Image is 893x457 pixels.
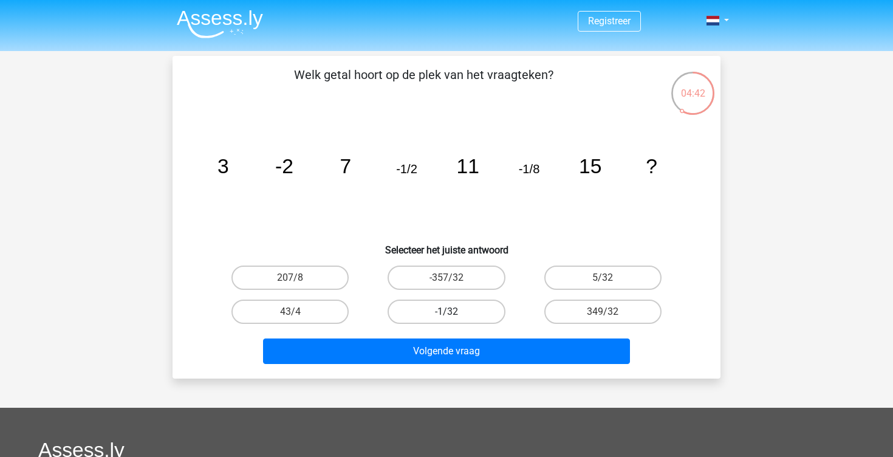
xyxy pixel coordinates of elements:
tspan: 15 [579,155,601,177]
label: -1/32 [388,300,505,324]
tspan: 3 [217,155,229,177]
tspan: ? [646,155,657,177]
label: 207/8 [231,266,349,290]
label: 349/32 [544,300,662,324]
img: Assessly [177,10,263,38]
p: Welk getal hoort op de plek van het vraagteken? [192,66,655,102]
a: Registreer [588,15,631,27]
button: Volgende vraag [263,338,631,364]
tspan: -2 [275,155,293,177]
tspan: -1/8 [519,162,540,176]
h6: Selecteer het juiste antwoord [192,235,701,256]
tspan: -1/2 [396,162,417,176]
tspan: 11 [457,155,479,177]
label: 43/4 [231,300,349,324]
label: -357/32 [388,266,505,290]
div: 04:42 [670,70,716,101]
label: 5/32 [544,266,662,290]
tspan: 7 [340,155,351,177]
